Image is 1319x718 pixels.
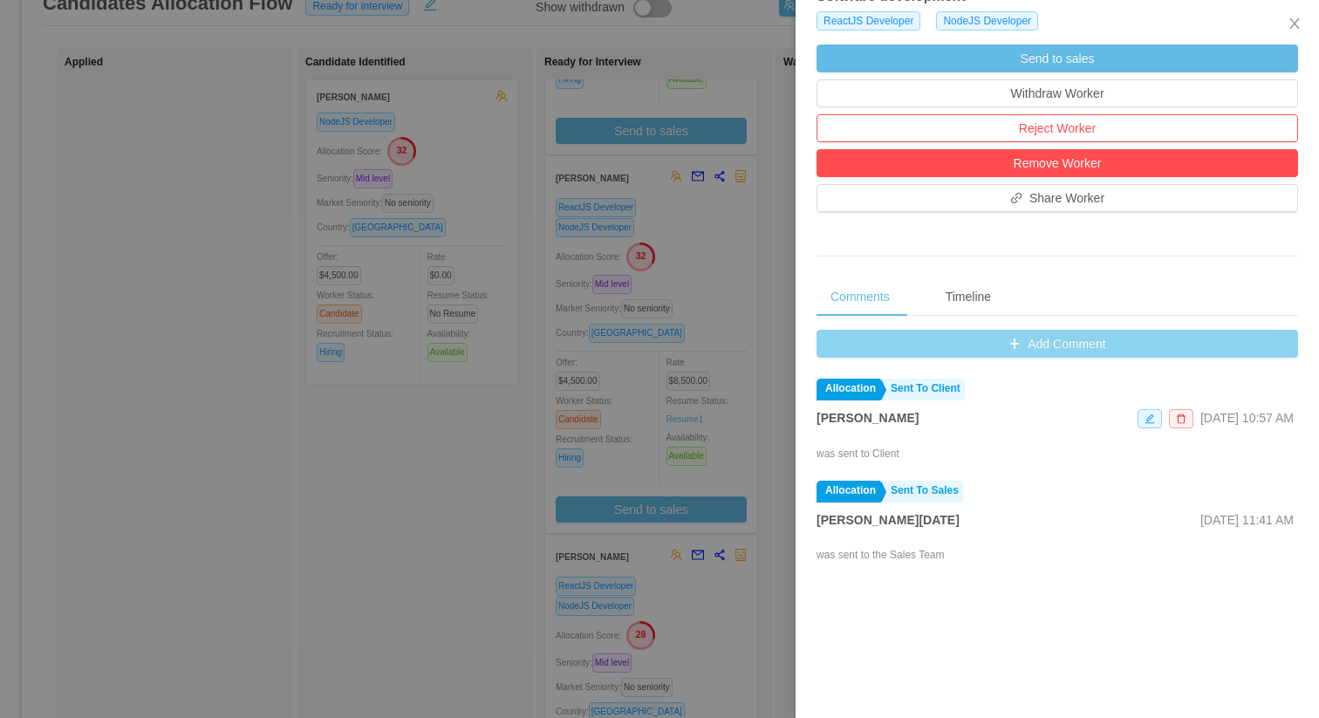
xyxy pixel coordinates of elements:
span: ReactJS Developer [817,11,920,31]
span: [DATE] 11:41 AM [1200,513,1294,527]
button: Reject Worker [817,114,1298,142]
strong: [PERSON_NAME] [817,411,919,425]
a: Allocation [817,379,880,400]
strong: [PERSON_NAME][DATE] [817,513,960,527]
a: Sent To Sales [882,481,963,503]
span: [DATE] 10:57 AM [1200,411,1294,425]
a: Allocation [817,481,880,503]
i: icon: edit [1145,414,1155,424]
i: icon: close [1288,17,1302,31]
div: was sent to the Sales Team [817,547,945,563]
button: Withdraw Worker [817,79,1298,107]
div: Timeline [932,277,1005,317]
button: icon: plusAdd Comment [817,330,1298,358]
a: Sent To Client [882,379,965,400]
div: Comments [817,277,904,317]
button: icon: linkShare Worker [817,184,1298,212]
button: Remove Worker [817,149,1298,177]
div: was sent to Client [817,446,899,462]
i: icon: delete [1176,414,1186,424]
span: NodeJS Developer [936,11,1038,31]
button: Send to sales [817,44,1298,72]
